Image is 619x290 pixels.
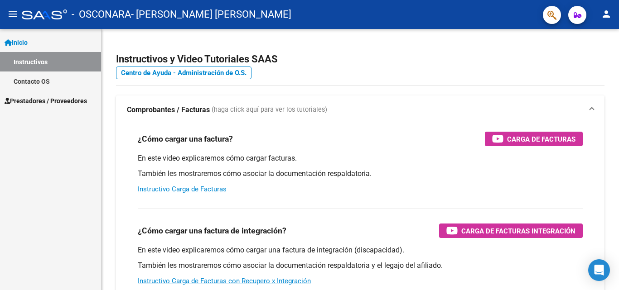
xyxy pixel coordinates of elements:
[138,277,311,285] a: Instructivo Carga de Facturas con Recupero x Integración
[138,185,227,193] a: Instructivo Carga de Facturas
[131,5,291,24] span: - [PERSON_NAME] [PERSON_NAME]
[5,38,28,48] span: Inicio
[116,51,604,68] h2: Instructivos y Video Tutoriales SAAS
[507,133,575,145] span: Carga de Facturas
[7,9,18,19] mat-icon: menu
[5,96,87,106] span: Prestadores / Proveedores
[138,245,583,255] p: En este video explicaremos cómo cargar una factura de integración (discapacidad).
[72,5,131,24] span: - OSCONARA
[588,259,610,281] div: Open Intercom Messenger
[116,95,604,124] mat-expansion-panel-header: Comprobantes / Facturas (haga click aquí para ver los tutoriales)
[461,225,575,237] span: Carga de Facturas Integración
[601,9,612,19] mat-icon: person
[127,105,210,115] strong: Comprobantes / Facturas
[138,224,286,237] h3: ¿Cómo cargar una factura de integración?
[138,133,233,145] h3: ¿Cómo cargar una factura?
[212,105,327,115] span: (haga click aquí para ver los tutoriales)
[138,153,583,163] p: En este video explicaremos cómo cargar facturas.
[439,223,583,238] button: Carga de Facturas Integración
[485,132,583,146] button: Carga de Facturas
[138,261,583,271] p: También les mostraremos cómo asociar la documentación respaldatoria y el legajo del afiliado.
[138,169,583,179] p: También les mostraremos cómo asociar la documentación respaldatoria.
[116,67,251,79] a: Centro de Ayuda - Administración de O.S.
